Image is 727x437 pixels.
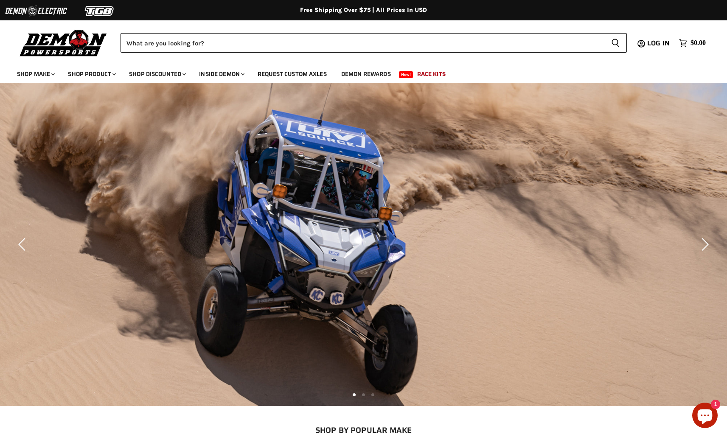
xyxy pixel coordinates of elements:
[362,393,365,396] li: Page dot 2
[17,28,110,58] img: Demon Powersports
[353,393,356,396] li: Page dot 1
[62,65,121,83] a: Shop Product
[193,65,250,83] a: Inside Demon
[251,65,333,83] a: Request Custom Axles
[399,71,413,78] span: New!
[604,33,627,53] button: Search
[15,236,32,253] button: Previous
[68,3,132,19] img: TGB Logo 2
[4,3,68,19] img: Demon Electric Logo 2
[675,37,710,49] a: $0.00
[647,38,670,48] span: Log in
[690,403,720,430] inbox-online-store-chat: Shopify online store chat
[123,65,191,83] a: Shop Discounted
[411,65,452,83] a: Race Kits
[11,62,704,83] ul: Main menu
[34,426,693,434] h2: SHOP BY POPULAR MAKE
[24,6,703,14] div: Free Shipping Over $75 | All Prices In USD
[121,33,604,53] input: Search
[695,236,712,253] button: Next
[643,39,675,47] a: Log in
[335,65,397,83] a: Demon Rewards
[691,39,706,47] span: $0.00
[371,393,374,396] li: Page dot 3
[11,65,60,83] a: Shop Make
[121,33,627,53] form: Product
